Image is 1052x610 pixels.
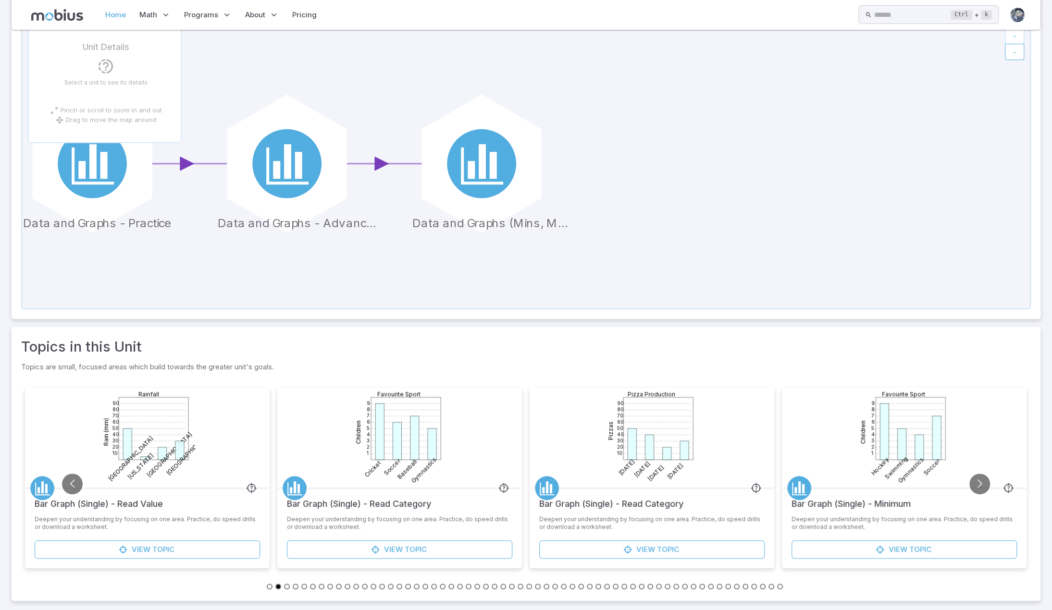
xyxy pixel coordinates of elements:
text: Pizzas [606,421,614,440]
button: Go to slide 50 [691,584,696,589]
h5: Bar Graph (Single) - Read Category [287,488,431,511]
span: Topic [657,544,679,555]
button: Go to slide 16 [396,584,402,589]
kbd: Ctrl [951,10,972,20]
text: 80 [617,406,623,412]
button: Go to slide 52 [708,584,714,589]
button: Go to slide 42 [621,584,627,589]
button: Go to slide 51 [699,584,705,589]
button: Go to slide 29 [509,584,515,589]
text: 70 [617,413,623,418]
text: Favourite Sport [881,390,925,398]
button: Go to slide 21 [440,584,446,589]
text: Baseball [396,458,418,481]
button: Go to slide 10 [345,584,350,589]
text: 20 [617,444,623,450]
text: 7 [871,413,874,418]
text: 3 [871,438,874,443]
text: 1 [366,450,368,456]
span: View [132,544,150,555]
button: Go to slide 35 [561,584,567,589]
a: Data/Graphing [535,476,559,500]
button: Go to slide 41 [613,584,619,589]
a: Data/Graphing [787,476,811,500]
text: 3 [366,438,369,443]
button: Go to slide 9 [336,584,342,589]
button: Go to slide 4 [293,584,298,589]
a: Pricing [289,4,320,26]
a: Home [102,4,129,26]
h5: Bar Graph (Single) - Read Category [539,488,683,511]
p: Pinch or scroll to zoom in and out [61,106,162,115]
span: Data and Graphs - Practice [23,216,172,233]
button: Go to slide 6 [310,584,316,589]
text: 30 [112,438,118,443]
p: Drag to move the map around [66,115,156,125]
button: Go to slide 38 [587,584,593,589]
text: 10 [112,450,117,456]
button: Go to slide 39 [595,584,601,589]
a: Data/Graphing [30,476,54,500]
text: 7 [366,413,369,418]
text: [GEOGRAPHIC_DATA] [145,431,193,478]
text: 2 [366,444,369,450]
button: Go to slide 32 [535,584,541,589]
text: Children [859,420,866,444]
div: + [951,9,992,21]
button: Go to slide 8 [327,584,333,589]
text: 20 [112,444,118,450]
button: - [1005,44,1024,60]
text: [DATE] [632,460,651,478]
button: Go to slide 26 [483,584,489,589]
text: 6 [366,419,370,425]
span: About [245,10,265,20]
h5: Bar Graph (Single) - Read Value [35,488,163,511]
h5: Bar Graph (Single) - Minimum [792,488,911,511]
button: Go to slide 24 [466,584,471,589]
span: Math [139,10,157,20]
text: 60 [617,419,623,425]
span: Data and Graphs - Advanced [218,216,379,233]
text: 1 [871,450,873,456]
button: Go to slide 44 [639,584,644,589]
a: Topics in this Unit [21,336,142,357]
text: [GEOGRAPHIC_DATA] [165,429,212,476]
a: Data/Graphing [283,476,307,500]
button: Go to slide 33 [544,584,549,589]
text: Soccer [382,457,402,476]
text: 2 [871,444,874,450]
button: Go to slide 59 [768,584,774,589]
button: Go to slide 20 [431,584,437,589]
text: [DATE] [617,458,636,476]
button: Go to slide 58 [760,584,766,589]
text: [DATE] [646,464,665,482]
button: Go to previous slide [62,474,83,494]
button: Go to slide 22 [448,584,454,589]
p: Deepen your understanding by focusing on one area. Practice, do speed drills or download a worksh... [35,515,260,531]
text: 8 [871,406,874,412]
a: ViewTopic [287,540,512,559]
text: Children [354,420,361,444]
span: Data and Graphs (Mins, Max, Averages) - Intro [412,216,574,233]
button: Go to slide 45 [647,584,653,589]
text: 60 [112,419,119,425]
text: Rainfall [138,390,159,398]
button: Go to slide 12 [362,584,368,589]
button: Go to slide 28 [500,584,506,589]
button: Go to slide 34 [552,584,558,589]
button: Go to slide 36 [569,584,575,589]
button: Go to slide 18 [414,584,420,589]
button: Go to slide 3 [284,584,290,589]
p: Select a unit to see its details [64,79,148,86]
text: [US_STATE] [126,452,154,480]
button: Go to slide 48 [673,584,679,589]
text: 9 [871,400,874,406]
text: 90 [617,400,623,406]
button: Go to slide 54 [725,584,731,589]
button: Go to slide 27 [492,584,497,589]
text: 90 [112,400,119,406]
text: 4 [871,431,874,437]
kbd: k [981,10,992,20]
text: 4 [366,431,370,437]
text: 50 [112,425,118,431]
